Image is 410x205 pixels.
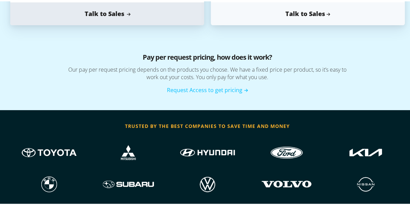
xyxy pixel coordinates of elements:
img: Kia logo [336,172,396,194]
a: Request Access to get pricing [167,85,248,92]
h3: Pay per request pricing, how does it work? [20,51,395,64]
img: Kia logo [99,172,158,194]
h3: trusted by the best companies to save time and money [10,120,406,130]
a: Talk to Sales [211,1,405,24]
img: Mistubishi logo [99,141,158,162]
img: Kia logo [257,172,316,194]
img: Hyundai logo [178,141,237,162]
p: Our pay per request pricing depends on the products you choose. We have a fixed price per product... [20,64,395,85]
img: Kia logo [178,172,237,194]
img: Kia logo [336,141,396,162]
img: Toyota logo [19,141,79,162]
img: Kia logo [19,172,79,194]
a: Talk to Sales [10,1,204,24]
img: Ford logo [257,141,316,162]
